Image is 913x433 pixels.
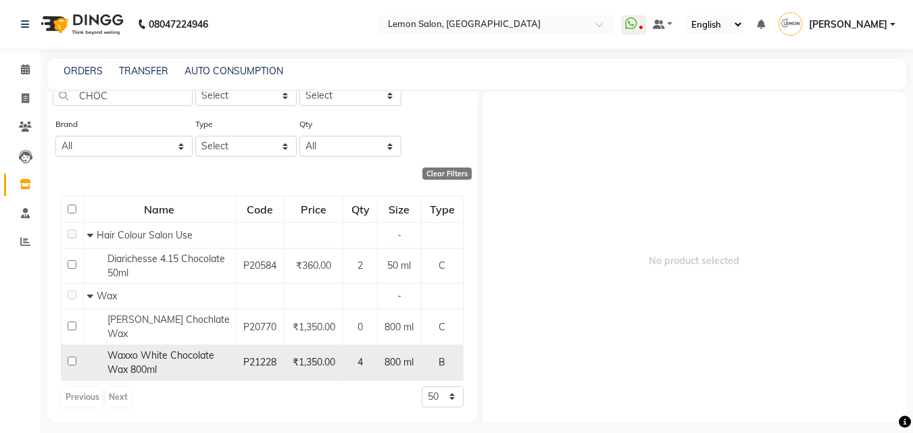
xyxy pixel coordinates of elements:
[296,259,331,272] span: ₹360.00
[357,356,363,368] span: 4
[293,321,335,333] span: ₹1,350.00
[344,197,376,222] div: Qty
[397,229,401,241] span: -
[385,321,414,333] span: 800 ml
[237,197,283,222] div: Code
[293,356,335,368] span: ₹1,350.00
[107,313,230,340] span: [PERSON_NAME] Chochlate Wax
[357,321,363,333] span: 0
[387,259,411,272] span: 50 ml
[87,229,97,241] span: Collapse Row
[34,5,127,43] img: logo
[184,65,283,77] a: AUTO CONSUMPTION
[809,18,887,32] span: [PERSON_NAME]
[299,118,312,130] label: Qty
[243,356,276,368] span: P21228
[84,197,235,222] div: Name
[107,253,225,279] span: Diarichesse 4.15 Chocolate 50ml
[87,290,97,302] span: Collapse Row
[243,321,276,333] span: P20770
[195,118,213,130] label: Type
[378,197,421,222] div: Size
[119,65,168,77] a: TRANSFER
[439,259,445,272] span: C
[779,12,802,36] img: Swati Sharma
[397,290,401,302] span: -
[53,85,193,106] input: Search by product name or code
[483,92,907,430] span: No product selected
[243,259,276,272] span: P20584
[285,197,342,222] div: Price
[97,229,193,241] span: Hair Colour Salon Use
[385,356,414,368] span: 800 ml
[107,349,214,376] span: Waxxo White Chocolate Wax 800ml
[64,65,103,77] a: ORDERS
[422,168,472,180] div: Clear Filters
[439,356,445,368] span: B
[422,197,462,222] div: Type
[357,259,363,272] span: 2
[439,321,445,333] span: C
[149,5,208,43] b: 08047224946
[97,290,117,302] span: Wax
[55,118,78,130] label: Brand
